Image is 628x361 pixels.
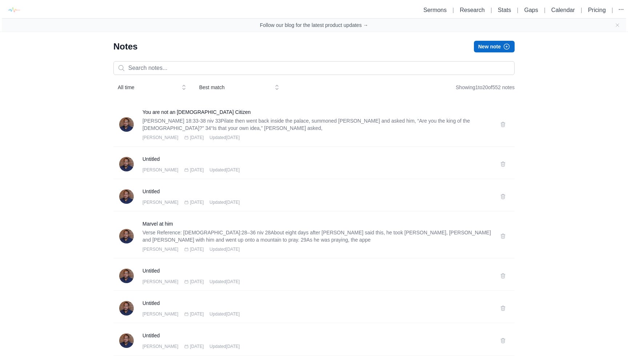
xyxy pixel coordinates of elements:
[142,344,178,349] span: [PERSON_NAME]
[142,167,178,173] span: [PERSON_NAME]
[514,6,521,15] li: |
[5,2,22,18] img: logo
[541,6,548,15] li: |
[592,325,619,352] iframe: Drift Widget Chat Controller
[609,6,616,15] li: |
[209,279,239,285] span: Updated [DATE]
[551,7,575,13] a: Calendar
[142,188,491,195] a: Untitled
[142,246,178,252] span: [PERSON_NAME]
[142,279,178,285] span: [PERSON_NAME]
[209,311,239,317] span: Updated [DATE]
[450,6,457,15] li: |
[488,6,495,15] li: |
[190,167,204,173] span: [DATE]
[142,117,491,132] p: [PERSON_NAME] 18:33-38 niv 33Pilate then went back inside the palace, summoned [PERSON_NAME] and ...
[578,6,585,15] li: |
[142,332,491,339] a: Untitled
[209,199,239,205] span: Updated [DATE]
[119,189,134,204] img: Phillip Burch
[190,246,204,252] span: [DATE]
[190,135,204,140] span: [DATE]
[209,344,239,349] span: Updated [DATE]
[119,269,134,283] img: Phillip Burch
[119,229,134,243] img: Phillip Burch
[142,220,491,227] a: Marvel at him
[190,279,204,285] span: [DATE]
[119,157,134,171] img: Phillip Burch
[423,7,447,13] a: Sermons
[142,229,491,243] p: Verse Reference: [DEMOGRAPHIC_DATA]:28–36 niv 28About eight days after [PERSON_NAME] said this, h...
[209,167,239,173] span: Updated [DATE]
[260,21,368,29] a: Follow our blog for the latest product updates →
[142,135,178,140] span: [PERSON_NAME]
[142,108,491,116] a: You are not an [DEMOGRAPHIC_DATA] Citizen
[474,41,515,52] button: New note
[190,311,204,317] span: [DATE]
[119,117,134,132] img: Phillip Burch
[615,22,620,28] button: Close banner
[119,301,134,316] img: Phillip Burch
[142,267,491,274] a: Untitled
[209,135,239,140] span: Updated [DATE]
[195,81,283,94] button: Best match
[142,155,491,163] a: Untitled
[209,246,239,252] span: Updated [DATE]
[190,199,204,205] span: [DATE]
[456,81,515,94] div: Showing 1 to 20 of 552 notes
[113,81,190,94] button: All time
[142,299,491,307] a: Untitled
[118,84,176,91] span: All time
[113,61,515,75] input: Search notes...
[199,84,269,91] span: Best match
[113,41,138,52] h1: Notes
[142,311,178,317] span: [PERSON_NAME]
[142,199,178,205] span: [PERSON_NAME]
[524,7,538,13] a: Gaps
[498,7,511,13] a: Stats
[460,7,484,13] a: Research
[119,333,134,348] img: Phillip Burch
[190,344,204,349] span: [DATE]
[588,7,606,13] a: Pricing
